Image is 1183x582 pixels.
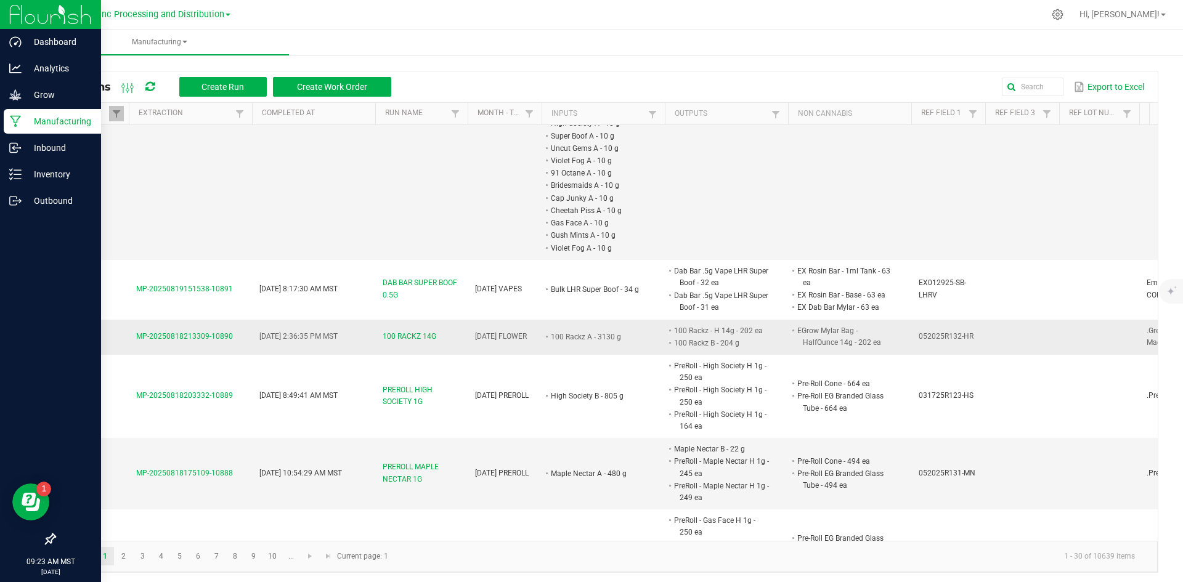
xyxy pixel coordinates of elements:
[9,168,22,180] inline-svg: Inventory
[323,551,333,561] span: Go to the last page
[795,301,893,313] li: EX Dab Bar Mylar - 63 ea
[136,391,233,400] span: MP-20250818203332-10889
[672,539,770,563] li: PreRoll - Gas Face H 1g - 143 ea
[208,547,226,565] a: Page 7
[22,167,96,182] p: Inventory
[549,390,646,402] li: High Society B - 805 g
[795,455,893,467] li: Pre-Roll Cone - 494 ea
[22,193,96,208] p: Outbound
[36,482,51,496] iframe: Resource center unread badge
[672,360,770,384] li: PreRoll - High Society H 1g - 250 ea
[22,87,96,102] p: Grow
[549,155,646,167] li: Violet Fog A - 10 g
[282,547,300,565] a: Page 11
[549,179,646,192] li: Bridesmaids A - 10 g
[232,106,247,121] a: Filter
[1002,78,1063,96] input: Search
[475,285,522,293] span: [DATE] VAPES
[795,390,893,414] li: Pre-Roll EG Branded Glass Tube - 664 ea
[672,337,770,349] li: 100 Rackz B - 204 g
[396,546,1145,567] kendo-pager-info: 1 - 30 of 10639 items
[549,167,646,179] li: 91 Octane A - 10 g
[152,547,170,565] a: Page 4
[136,469,233,477] span: MP-20250818175109-10888
[549,142,646,155] li: Uncut Gems A - 10 g
[788,103,911,125] th: Non Cannabis
[383,331,436,342] span: 100 RACKZ 14G
[383,384,460,408] span: PREROLL HIGH SOCIETY 1G
[448,106,463,121] a: Filter
[179,77,267,97] button: Create Run
[22,140,96,155] p: Inbound
[259,332,338,341] span: [DATE] 2:36:35 PM MST
[478,108,521,118] a: Month - TypeSortable
[768,107,783,122] a: Filter
[136,285,233,293] span: MP-20250819151538-10891
[1120,106,1134,121] a: Filter
[30,30,289,55] a: Manufacturing
[1079,9,1160,19] span: Hi, [PERSON_NAME]!
[795,265,893,289] li: EX Rosin Bar - 1ml Tank - 63 ea
[672,514,770,538] li: PreRoll - Gas Face H 1g - 250 ea
[36,9,224,20] span: Globe Farmacy Inc Processing and Distribution
[22,114,96,129] p: Manufacturing
[795,378,893,390] li: Pre-Roll Cone - 664 ea
[672,443,770,455] li: Maple Nectar B - 22 g
[96,547,114,565] a: Page 1
[6,556,96,567] p: 09:23 AM MST
[672,265,770,289] li: Dab Bar .5g Vape LHR Super Boof - 32 ea
[273,77,391,97] button: Create Work Order
[9,142,22,154] inline-svg: Inbound
[134,547,152,565] a: Page 3
[383,461,460,485] span: PREROLL MAPLE NECTAR 1G
[795,532,893,556] li: Pre-Roll EG Branded Glass Tube - 543 ea
[1071,76,1147,97] button: Export to Excel
[305,551,315,561] span: Go to the next page
[319,547,337,565] a: Go to the last page
[64,76,400,97] div: All Runs
[672,325,770,337] li: 100 Rackz - H 14g - 202 ea
[549,204,646,217] li: Cheetah Piss A - 10 g
[226,547,244,565] a: Page 8
[549,229,646,241] li: Gush Mints A - 10 g
[385,108,447,118] a: Run NameSortable
[549,467,646,480] li: Maple Nectar A - 480 g
[12,483,49,520] iframe: Resource center
[919,278,966,299] span: EX012925-SB-LHRV
[995,108,1039,118] a: Ref Field 3Sortable
[672,480,770,504] li: PreRoll - Maple Nectar H 1g - 249 ea
[30,37,289,47] span: Manufacturing
[672,289,770,313] li: Dab Bar .5g Vape LHR Super Boof - 31 ea
[1069,108,1119,118] a: Ref Lot NumberSortable
[919,332,974,341] span: 052025R132-HR
[919,391,974,400] span: 031725R123-HS
[383,277,460,301] span: DAB BAR SUPER BOOF 0.5G
[475,391,529,400] span: [DATE] PREROLL
[919,469,975,477] span: 052025R131-MN
[136,332,233,341] span: MP-20250818213309-10890
[549,192,646,204] li: Cap Junky A - 10 g
[301,547,319,565] a: Go to the next page
[9,36,22,48] inline-svg: Dashboard
[665,103,788,125] th: Outputs
[189,547,207,565] a: Page 6
[549,283,646,296] li: Bulk LHR Super Boof - 34 g
[966,106,980,121] a: Filter
[1039,106,1054,121] a: Filter
[522,106,537,121] a: Filter
[549,217,646,229] li: Gas Face A - 10 g
[549,130,646,142] li: Super Boof A - 10 g
[672,384,770,408] li: PreRoll - High Society H 1g - 250 ea
[264,547,282,565] a: Page 10
[549,331,646,343] li: 100 Rackz A - 3130 g
[475,469,529,477] span: [DATE] PREROLL
[55,541,1158,572] kendo-pager: Current page: 1
[9,195,22,207] inline-svg: Outbound
[171,547,189,565] a: Page 5
[297,82,367,92] span: Create Work Order
[245,547,262,565] a: Page 9
[672,408,770,432] li: PreRoll - High Society H 1g - 164 ea
[9,62,22,75] inline-svg: Analytics
[549,242,646,254] li: Violet Fog A - 10 g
